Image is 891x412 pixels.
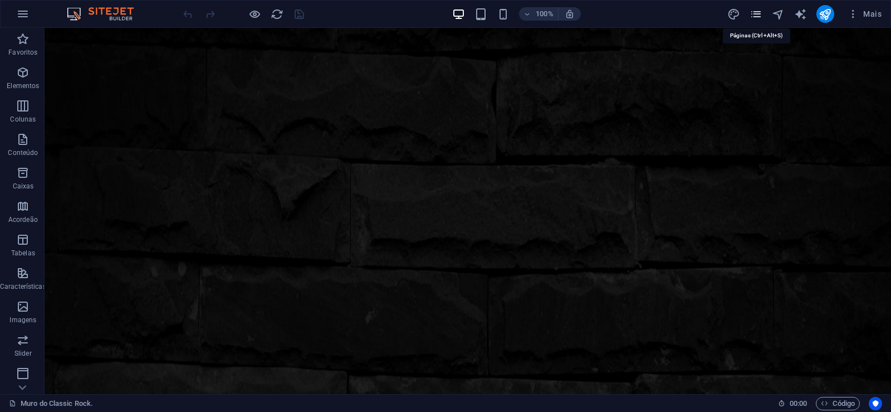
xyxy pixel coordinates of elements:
[794,8,807,21] i: AI Writer
[772,8,785,21] i: Navegador
[843,5,886,23] button: Mais
[7,81,39,90] p: Elementos
[727,8,740,21] i: Design (Ctrl+Alt+Y)
[536,7,554,21] h6: 100%
[11,249,35,258] p: Tabelas
[821,397,855,410] span: Código
[248,7,261,21] button: Clique aqui para sair do modo de visualização e continuar editando
[772,7,785,21] button: navigator
[64,7,148,21] img: Editor Logo
[819,8,831,21] i: Publicar
[727,7,741,21] button: design
[794,7,807,21] button: text_generator
[14,349,32,358] p: Slider
[816,397,860,410] button: Código
[750,7,763,21] button: pages
[8,48,37,57] p: Favoritos
[778,397,807,410] h6: Tempo de sessão
[565,9,575,19] i: Ao redimensionar, ajusta automaticamente o nível de zoom para caber no dispositivo escolhido.
[848,8,882,20] span: Mais
[797,399,799,408] span: :
[271,8,283,21] i: Recarregar página
[790,397,807,410] span: 00 00
[519,7,559,21] button: 100%
[8,148,38,157] p: Conteúdo
[9,397,93,410] a: Clique para cancelar a seleção. Clique duas vezes para abrir as Páginas
[8,215,38,224] p: Acordeão
[10,115,36,124] p: Colunas
[270,7,283,21] button: reload
[869,397,882,410] button: Usercentrics
[13,182,34,191] p: Caixas
[9,316,36,324] p: Imagens
[816,5,834,23] button: publish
